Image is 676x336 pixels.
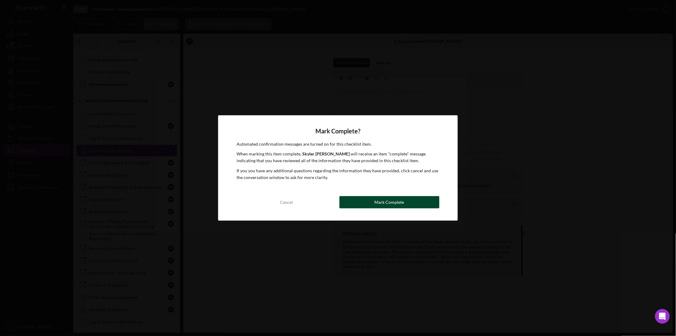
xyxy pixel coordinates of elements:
[237,141,439,147] p: Automated confirmation messages are turned on for this checklist item.
[340,196,439,208] button: Mark Complete
[280,196,293,208] div: Cancel
[302,151,350,156] b: Skyler [PERSON_NAME]
[375,196,404,208] div: Mark Complete
[237,196,336,208] button: Cancel
[237,151,439,164] p: When marking this item complete, will receive an item "complete" message indicating that you have...
[655,309,670,324] div: Open Intercom Messenger
[237,167,439,181] p: If you you have any additional questions regarding the information they have provided, click canc...
[237,128,439,135] h4: Mark Complete?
